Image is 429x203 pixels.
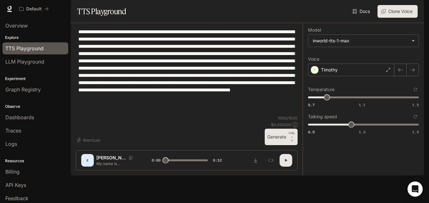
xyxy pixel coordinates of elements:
button: Inspect [264,154,277,167]
p: My name is [PERSON_NAME], and my [DEMOGRAPHIC_DATA] Journey began in [DATE] when [PERSON_NAME] sa... [96,161,136,166]
div: inworld-tts-1-max [313,38,408,44]
p: Talking speed [308,114,337,119]
p: Timothy [321,67,338,73]
p: [PERSON_NAME] [96,155,126,161]
button: Download audio [249,154,262,167]
p: ⏎ [289,131,295,143]
button: Copy Voice ID [126,156,135,160]
p: Default [26,6,42,12]
button: Reset to default [412,113,419,120]
span: 0.5 [308,129,315,135]
button: Shortcuts [76,135,103,145]
p: CTRL + [289,131,295,139]
div: E [82,155,93,165]
button: Reset to default [412,86,419,93]
a: Docs [351,5,372,18]
span: 1.5 [412,129,419,135]
button: GenerateCTRL +⏎ [265,129,298,145]
p: Model [308,28,321,32]
button: Clone Voice [378,5,418,18]
div: inworld-tts-1-max [308,35,419,47]
button: All workspaces [16,3,51,15]
p: Voice [308,57,319,61]
span: 1.5 [412,102,419,108]
span: 0:00 [152,157,160,163]
h1: TTS Playground [77,5,126,18]
p: Temperature [308,87,335,92]
span: 1.1 [359,102,366,108]
span: 0.7 [308,102,315,108]
span: 1.0 [359,129,366,135]
span: 0:12 [213,157,222,163]
div: Open Intercom Messenger [408,181,423,197]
